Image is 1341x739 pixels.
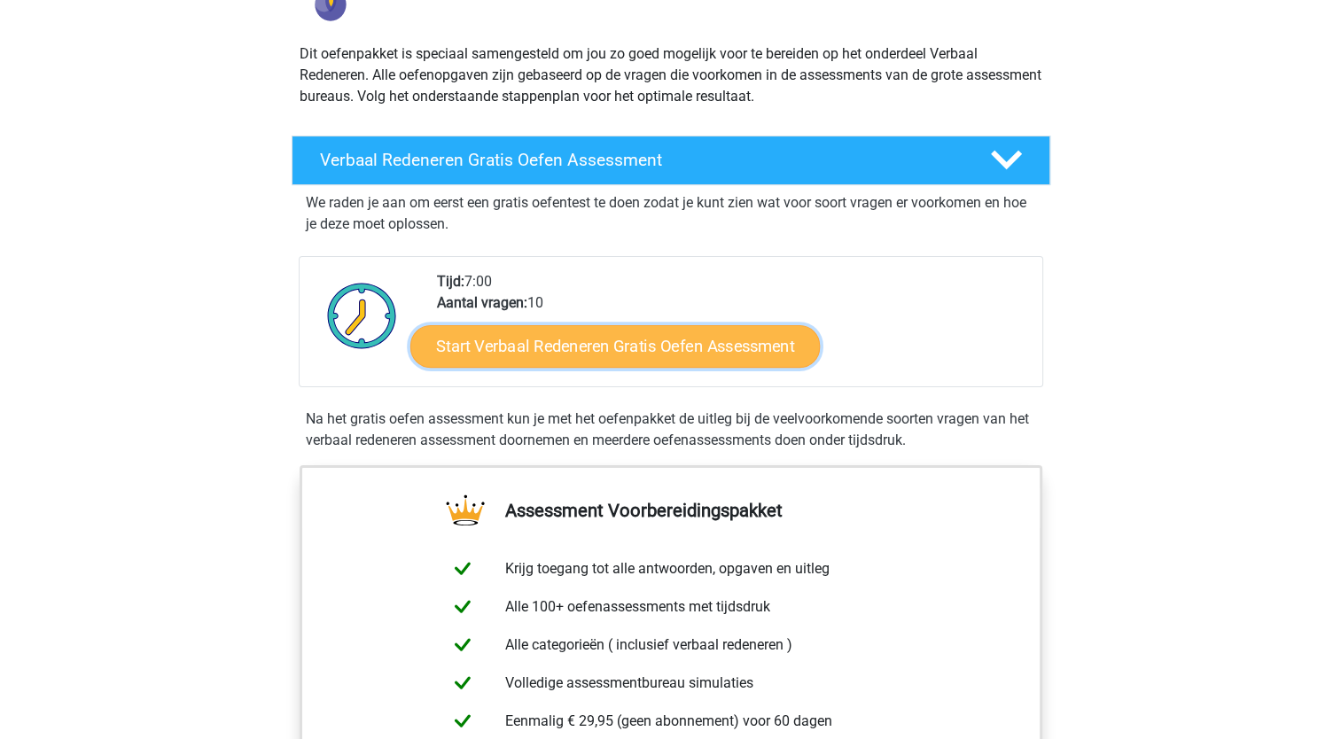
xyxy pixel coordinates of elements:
[437,273,464,290] b: Tijd:
[320,150,962,170] h4: Verbaal Redeneren Gratis Oefen Assessment
[410,325,820,368] a: Start Verbaal Redeneren Gratis Oefen Assessment
[306,192,1036,235] p: We raden je aan om eerst een gratis oefentest te doen zodat je kunt zien wat voor soort vragen er...
[299,408,1043,451] div: Na het gratis oefen assessment kun je met het oefenpakket de uitleg bij de veelvoorkomende soorte...
[285,136,1057,185] a: Verbaal Redeneren Gratis Oefen Assessment
[437,294,527,311] b: Aantal vragen:
[424,271,1041,386] div: 7:00 10
[300,43,1042,107] p: Dit oefenpakket is speciaal samengesteld om jou zo goed mogelijk voor te bereiden op het onderdee...
[317,271,407,360] img: Klok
